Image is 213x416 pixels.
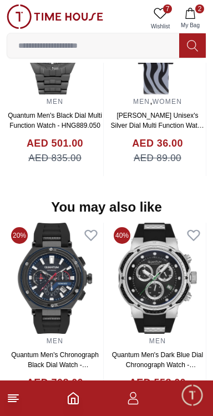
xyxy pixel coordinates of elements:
a: MEN [149,337,166,345]
a: 7Wishlist [146,4,174,33]
span: 20% [11,227,28,244]
a: MEN [47,98,63,106]
h4: AED 36.00 [132,136,183,151]
h4: AED 501.00 [27,136,83,151]
a: Quantum Men's Chronograph Black Dial Watch - HNG1010.651 [11,351,99,379]
span: AED 89.00 [134,151,181,166]
a: MEN [47,337,63,345]
img: Quantum Men's Chronograph Black Dial Watch - HNG1010.651 [7,223,103,334]
h4: AED 708.00 [27,375,83,390]
div: Chat Widget [180,383,205,408]
span: AED 835.00 [28,151,82,166]
a: Quantum Men's Black Dial Multi Function Watch - HNG889.050 [8,112,102,129]
span: Wishlist [146,22,174,31]
span: 7 [163,4,172,13]
span: 40% [114,227,130,244]
h4: AED 558.00 [129,375,186,390]
img: Quantum Men's Dark Blue Dial Chronograph Watch - HNG1051.399 [109,223,206,334]
div: , [109,94,206,177]
a: Home [67,392,80,405]
a: Quantum Men's Dark Blue Dial Chronograph Watch - HNG1051.399 [112,351,203,379]
h2: You may also like [51,198,162,216]
a: WOMEN [153,98,182,106]
span: 2 [195,4,204,13]
a: MEN [133,98,150,106]
button: 2My Bag [174,4,206,33]
a: [PERSON_NAME] Unisex's Silver Dial Multi Function Watch - LC.K.2.636 [111,112,205,139]
img: ... [7,4,103,29]
span: My Bag [176,21,204,29]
